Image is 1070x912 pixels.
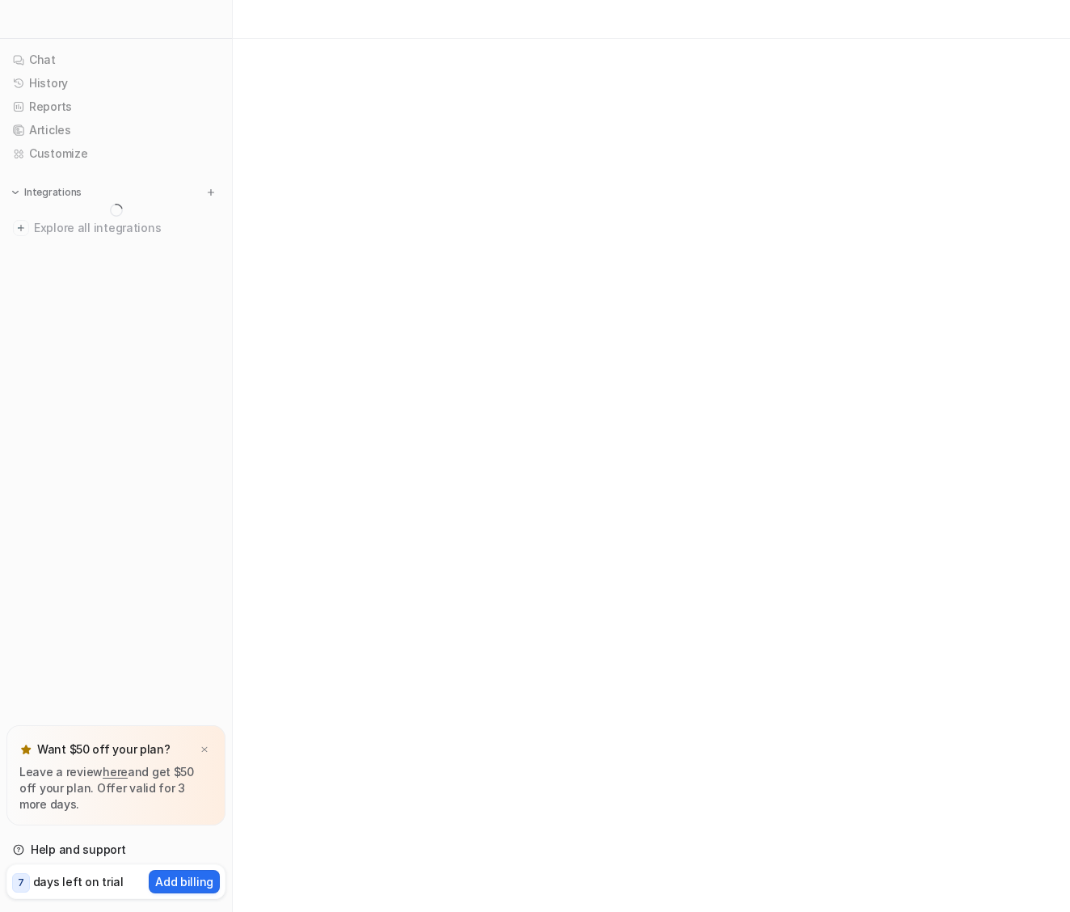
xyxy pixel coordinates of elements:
a: Chat [6,49,225,71]
span: Explore all integrations [34,215,219,241]
img: menu_add.svg [205,187,217,198]
a: Reports [6,95,225,118]
p: days left on trial [33,873,124,890]
button: Add billing [149,870,220,893]
a: Articles [6,119,225,141]
p: Integrations [24,186,82,199]
img: expand menu [10,187,21,198]
a: Help and support [6,838,225,861]
p: Want $50 off your plan? [37,741,171,758]
button: Integrations [6,184,86,201]
img: x [200,745,209,755]
p: Leave a review and get $50 off your plan. Offer valid for 3 more days. [19,764,213,813]
a: here [103,765,128,779]
p: Add billing [155,873,213,890]
p: 7 [18,876,24,890]
a: History [6,72,225,95]
a: Explore all integrations [6,217,225,239]
img: explore all integrations [13,220,29,236]
a: Customize [6,142,225,165]
img: star [19,743,32,756]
